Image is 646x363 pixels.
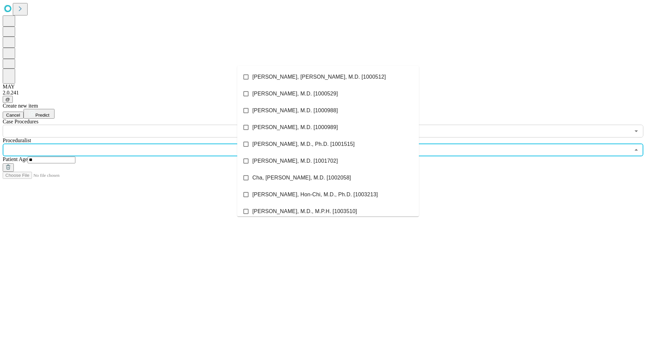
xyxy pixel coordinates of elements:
[632,126,641,136] button: Open
[252,157,338,165] span: [PERSON_NAME], M.D. [1001702]
[252,73,386,81] span: [PERSON_NAME], [PERSON_NAME], M.D. [1000512]
[3,90,643,96] div: 2.0.241
[632,145,641,155] button: Close
[6,113,20,118] span: Cancel
[35,113,49,118] span: Predict
[252,191,378,199] span: [PERSON_NAME], Hon-Chi, M.D., Ph.D. [1003213]
[3,96,13,103] button: @
[3,156,28,162] span: Patient Age
[24,109,55,119] button: Predict
[252,123,338,131] span: [PERSON_NAME], M.D. [1000989]
[252,174,351,182] span: Cha, [PERSON_NAME], M.D. [1002058]
[252,140,355,148] span: [PERSON_NAME], M.D., Ph.D. [1001515]
[3,119,38,124] span: Scheduled Procedure
[252,207,357,215] span: [PERSON_NAME], M.D., M.P.H. [1003510]
[5,97,10,102] span: @
[3,84,643,90] div: MAY
[252,107,338,115] span: [PERSON_NAME], M.D. [1000988]
[3,112,24,119] button: Cancel
[3,137,31,143] span: Proceduralist
[252,90,338,98] span: [PERSON_NAME], M.D. [1000529]
[3,103,38,109] span: Create new item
